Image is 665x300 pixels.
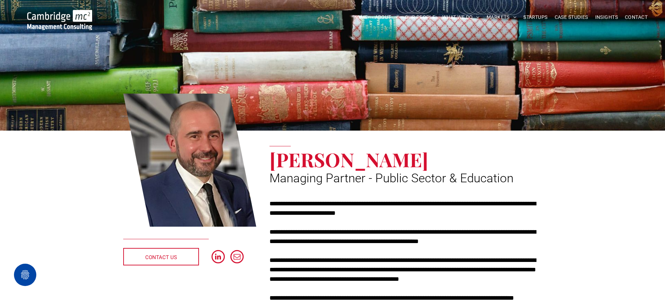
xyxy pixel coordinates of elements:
[27,10,92,30] img: Go to Homepage
[350,12,371,23] a: HOME
[269,146,428,172] span: [PERSON_NAME]
[592,12,621,23] a: INSIGHTS
[483,12,520,23] a: MARKETS
[230,250,244,265] a: email
[212,250,225,265] a: linkedin
[145,249,177,266] span: CONTACT US
[123,248,199,265] a: CONTACT US
[401,12,439,23] a: OUR PEOPLE
[27,11,92,18] a: Your Business Transformed | Cambridge Management Consulting
[123,93,257,228] a: Craig Cheney | Managing Partner - Public Sector & Education
[269,171,513,185] span: Managing Partner - Public Sector & Education
[520,12,551,23] a: STARTUPS
[621,12,651,23] a: CONTACT
[439,12,483,23] a: WHAT WE DO
[371,12,402,23] a: ABOUT
[551,12,592,23] a: CASE STUDIES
